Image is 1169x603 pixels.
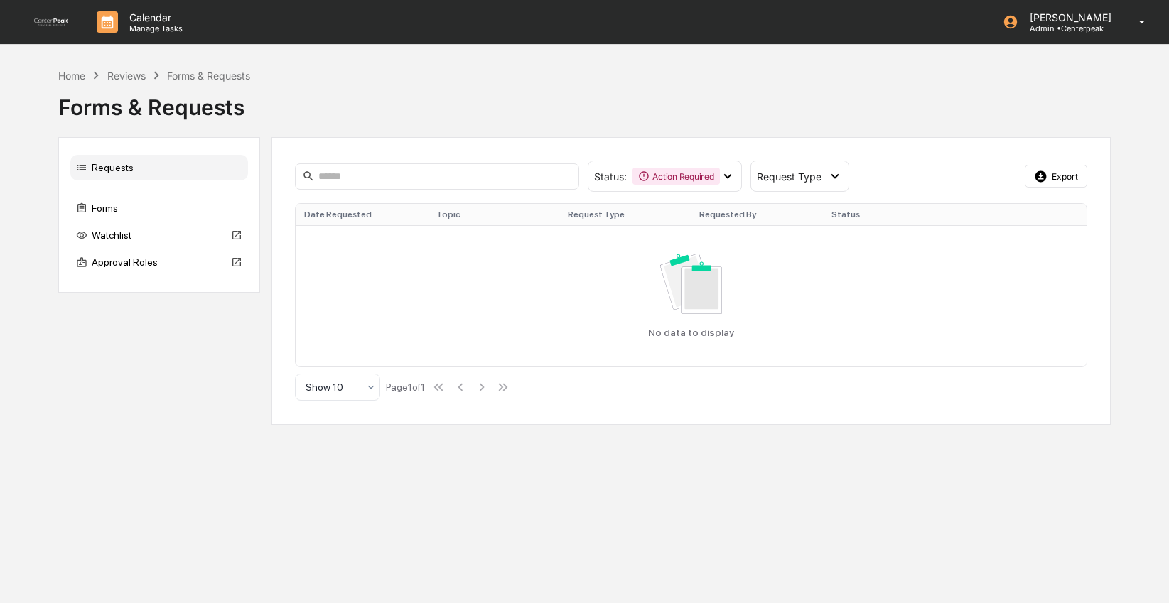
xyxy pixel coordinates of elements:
p: Calendar [118,11,190,23]
th: Request Type [559,204,691,225]
button: Export [1025,165,1087,188]
div: Home [58,70,85,82]
div: Requests [70,155,248,180]
th: Status [823,204,954,225]
th: Date Requested [296,204,427,225]
div: Action Required [632,168,719,185]
img: logo [34,18,68,26]
p: No data to display [648,327,734,338]
div: Forms & Requests [167,70,250,82]
img: No data available [660,254,722,314]
span: Request Type [757,170,821,183]
p: Manage Tasks [118,23,190,33]
div: Reviews [107,70,146,82]
span: Status : [594,170,627,183]
div: Page 1 of 1 [386,381,425,393]
th: Topic [428,204,559,225]
div: Approval Roles [70,249,248,275]
th: Requested By [691,204,822,225]
div: Watchlist [70,222,248,248]
p: [PERSON_NAME] [1018,11,1119,23]
div: Forms & Requests [58,83,1111,120]
div: Forms [70,195,248,221]
p: Admin • Centerpeak [1018,23,1119,33]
